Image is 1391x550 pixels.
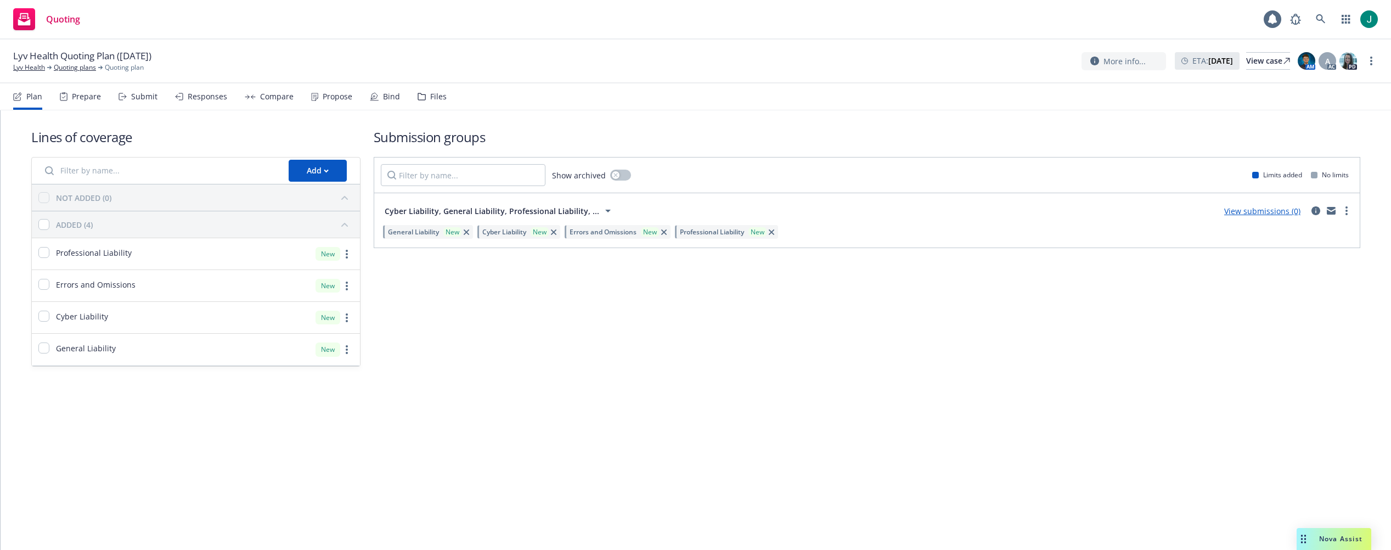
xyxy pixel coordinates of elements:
button: Cyber Liability, General Liability, Professional Liability, ... [381,200,618,222]
button: Add [289,160,347,182]
span: Cyber Liability [482,227,526,237]
a: more [340,311,353,324]
span: Quoting plan [105,63,144,72]
div: New [531,227,549,237]
strong: [DATE] [1208,55,1233,66]
div: Drag to move [1297,528,1310,550]
button: Nova Assist [1297,528,1371,550]
h1: Submission groups [374,128,1361,146]
img: photo [1360,10,1378,28]
div: New [316,279,340,293]
div: Plan [26,92,42,101]
div: Compare [260,92,294,101]
div: Responses [188,92,227,101]
span: Errors and Omissions [570,227,637,237]
div: New [641,227,659,237]
div: New [316,311,340,324]
div: Bind [383,92,400,101]
a: circleInformation [1309,204,1322,217]
span: More info... [1103,55,1146,67]
a: Switch app [1335,8,1357,30]
a: View submissions (0) [1224,206,1300,216]
span: General Liability [388,227,439,237]
div: Submit [131,92,157,101]
img: photo [1298,52,1315,70]
a: Quoting plans [54,63,96,72]
a: mail [1325,204,1338,217]
span: Errors and Omissions [56,279,136,290]
a: more [340,248,353,261]
h1: Lines of coverage [31,128,361,146]
a: more [1340,204,1353,217]
div: Propose [323,92,352,101]
a: more [1365,54,1378,68]
input: Filter by name... [38,160,282,182]
span: ETA : [1192,55,1233,66]
a: Quoting [9,4,85,35]
button: NOT ADDED (0) [56,189,353,206]
a: View case [1246,52,1290,70]
div: NOT ADDED (0) [56,192,111,204]
a: Report a Bug [1285,8,1306,30]
span: Quoting [46,15,80,24]
span: General Liability [56,343,116,354]
button: More info... [1082,52,1166,70]
div: New [443,227,461,237]
span: Cyber Liability [56,311,108,322]
div: Files [430,92,447,101]
span: Professional Liability [56,247,132,259]
a: Search [1310,8,1332,30]
button: ADDED (4) [56,216,353,233]
div: No limits [1311,170,1349,179]
div: New [748,227,767,237]
div: Prepare [72,92,101,101]
img: photo [1339,52,1357,70]
a: more [340,343,353,356]
span: Nova Assist [1319,534,1362,543]
input: Filter by name... [381,164,545,186]
span: Professional Liability [680,227,744,237]
span: Show archived [552,170,606,181]
div: View case [1246,53,1290,69]
a: more [340,279,353,293]
div: Limits added [1252,170,1302,179]
a: Lyv Health [13,63,45,72]
div: ADDED (4) [56,219,93,231]
div: New [316,343,340,356]
span: A [1325,55,1330,67]
div: Add [307,160,329,181]
span: Cyber Liability, General Liability, Professional Liability, ... [385,205,599,217]
span: Lyv Health Quoting Plan ([DATE]) [13,49,151,63]
div: New [316,247,340,261]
